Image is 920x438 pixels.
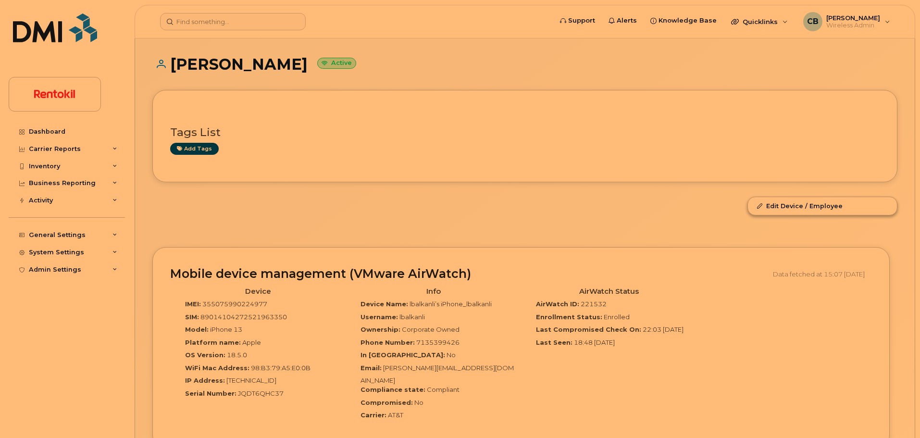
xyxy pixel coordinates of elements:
[528,288,689,296] h4: AirWatch Status
[410,300,492,308] span: lbalkanli’s iPhone_lbalkanli
[238,389,284,397] span: JQDT6QHC37
[361,385,425,394] label: Compliance state:
[361,411,386,420] label: Carrier:
[416,338,460,346] span: 7135399426
[581,300,607,308] span: 221532
[361,338,415,347] label: Phone Number:
[399,313,425,321] span: lbalkanli
[242,338,261,346] span: Apple
[361,300,408,309] label: Device Name:
[536,313,602,322] label: Enrollment Status:
[251,364,311,372] span: 98:B3:79:A5:E0:0B
[361,364,514,385] span: [PERSON_NAME][EMAIL_ADDRESS][DOMAIN_NAME]
[604,313,630,321] span: Enrolled
[447,351,456,359] span: No
[170,267,766,281] h2: Mobile device management (VMware AirWatch)
[427,386,460,393] span: Compliant
[226,376,276,384] span: [TECHNICAL_ID]
[227,351,247,359] span: 18.5.0
[414,399,423,406] span: No
[536,325,641,334] label: Last Compromised Check On:
[361,313,398,322] label: Username:
[170,126,880,138] h3: Tags List
[317,58,356,69] small: Active
[185,376,225,385] label: IP Address:
[536,300,579,309] label: AirWatch ID:
[152,56,897,73] h1: [PERSON_NAME]
[748,197,897,214] a: Edit Device / Employee
[388,411,403,419] span: AT&T
[536,338,572,347] label: Last Seen:
[361,363,382,373] label: Email:
[185,363,249,373] label: WiFi Mac Address:
[402,325,460,333] span: Corporate Owned
[361,350,445,360] label: In [GEOGRAPHIC_DATA]:
[185,300,201,309] label: IMEI:
[185,350,225,360] label: OS Version:
[185,389,236,398] label: Serial Number:
[185,325,209,334] label: Model:
[185,313,199,322] label: SIM:
[177,288,338,296] h4: Device
[353,288,514,296] h4: Info
[773,265,872,283] div: Data fetched at 15:07 [DATE]
[574,338,615,346] span: 18:48 [DATE]
[185,338,241,347] label: Platform name:
[200,313,287,321] span: 89014104272521963350
[643,325,684,333] span: 22:03 [DATE]
[202,300,267,308] span: 355075990224977
[361,398,413,407] label: Compromised:
[210,325,242,333] span: iPhone 13
[170,143,219,155] a: Add tags
[361,325,400,334] label: Ownership:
